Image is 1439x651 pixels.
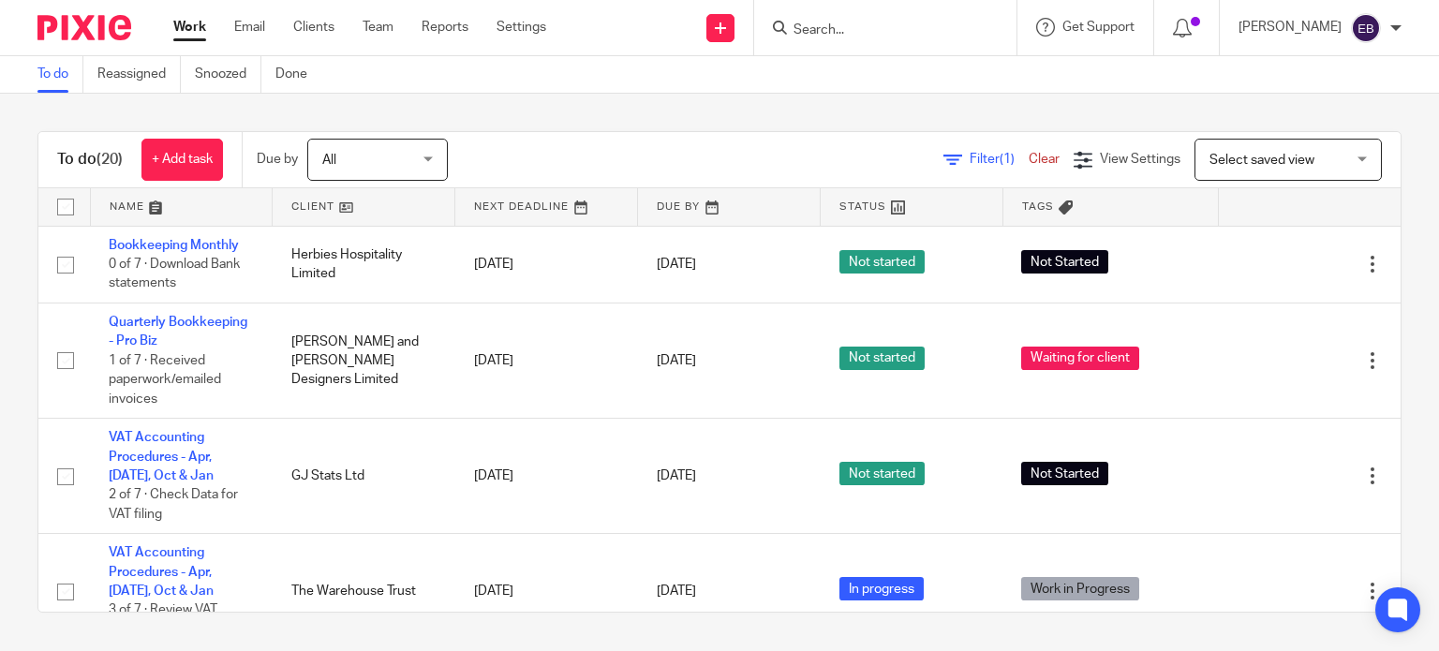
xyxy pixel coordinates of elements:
a: Snoozed [195,56,261,93]
td: [DATE] [455,534,638,649]
p: Due by [257,150,298,169]
td: [PERSON_NAME] and [PERSON_NAME] Designers Limited [273,303,455,418]
td: [DATE] [455,303,638,418]
span: (1) [1000,153,1015,166]
a: Work [173,18,206,37]
td: [DATE] [455,226,638,303]
a: VAT Accounting Procedures - Apr, [DATE], Oct & Jan [109,431,214,482]
a: VAT Accounting Procedures - Apr, [DATE], Oct & Jan [109,546,214,598]
span: [DATE] [657,469,696,482]
span: 0 of 7 · Download Bank statements [109,258,240,290]
span: 2 of 7 · Check Data for VAT filing [109,489,238,522]
span: Waiting for client [1021,347,1139,370]
span: Select saved view [1209,154,1314,167]
span: 3 of 7 · Review VAT Return [109,604,217,637]
span: Tags [1022,201,1054,212]
a: Done [275,56,321,93]
a: Team [363,18,393,37]
span: Filter [970,153,1029,166]
a: Email [234,18,265,37]
span: View Settings [1100,153,1180,166]
a: Reports [422,18,468,37]
a: To do [37,56,83,93]
td: GJ Stats Ltd [273,419,455,534]
span: (20) [96,152,123,167]
a: Clients [293,18,334,37]
span: Not started [839,462,925,485]
img: svg%3E [1351,13,1381,43]
h1: To do [57,150,123,170]
td: The Warehouse Trust [273,534,455,649]
span: All [322,154,336,167]
span: Not Started [1021,250,1108,274]
img: Pixie [37,15,131,40]
span: Not Started [1021,462,1108,485]
a: Bookkeeping Monthly [109,239,239,252]
td: Herbies Hospitality Limited [273,226,455,303]
p: [PERSON_NAME] [1239,18,1342,37]
span: Not started [839,347,925,370]
span: Not started [839,250,925,274]
a: + Add task [141,139,223,181]
a: Clear [1029,153,1060,166]
a: Settings [497,18,546,37]
span: In progress [839,577,924,600]
span: [DATE] [657,354,696,367]
a: Quarterly Bookkeeping - Pro Biz [109,316,247,348]
input: Search [792,22,960,39]
td: [DATE] [455,419,638,534]
span: [DATE] [657,258,696,271]
span: [DATE] [657,584,696,598]
a: Reassigned [97,56,181,93]
span: Get Support [1062,21,1135,34]
span: 1 of 7 · Received paperwork/emailed invoices [109,354,221,406]
span: Work in Progress [1021,577,1139,600]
